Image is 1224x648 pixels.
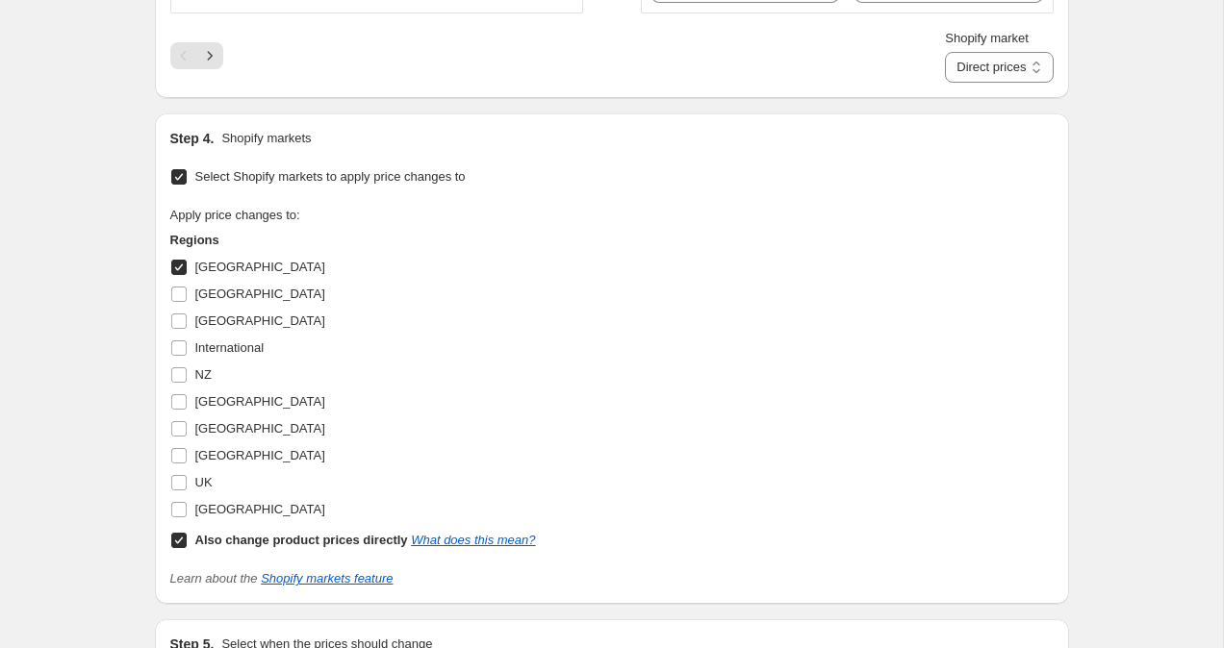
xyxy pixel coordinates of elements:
[195,313,325,328] span: [GEOGRAPHIC_DATA]
[195,287,325,301] span: [GEOGRAPHIC_DATA]
[261,571,393,586] a: Shopify markets feature
[195,502,325,516] span: [GEOGRAPHIC_DATA]
[195,169,466,184] span: Select Shopify markets to apply price changes to
[195,394,325,409] span: [GEOGRAPHIC_DATA]
[195,367,212,382] span: NZ
[945,31,1029,45] span: Shopify market
[170,571,394,586] i: Learn about the
[170,208,300,222] span: Apply price changes to:
[195,260,325,274] span: [GEOGRAPHIC_DATA]
[170,231,536,250] h3: Regions
[195,475,213,489] span: UK
[195,421,325,436] span: [GEOGRAPHIC_DATA]
[221,129,311,148] p: Shopify markets
[170,129,215,148] h2: Step 4.
[196,42,223,69] button: Next
[170,42,223,69] nav: Pagination
[411,533,535,547] a: What does this mean?
[195,533,408,547] b: Also change product prices directly
[195,340,265,355] span: International
[195,448,325,462] span: [GEOGRAPHIC_DATA]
